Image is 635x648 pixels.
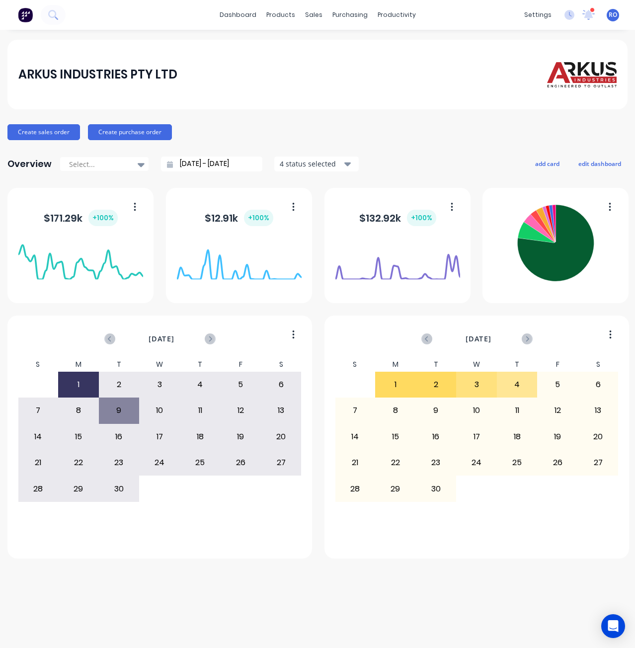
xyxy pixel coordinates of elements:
[59,476,98,501] div: 29
[215,7,261,22] a: dashboard
[99,357,140,372] div: T
[497,398,537,423] div: 11
[59,398,98,423] div: 8
[376,398,415,423] div: 8
[537,357,578,372] div: F
[416,450,456,475] div: 23
[205,210,273,226] div: $ 12.91k
[457,424,496,449] div: 17
[180,450,220,475] div: 25
[373,7,421,22] div: productivity
[140,424,179,449] div: 17
[456,357,497,372] div: W
[139,357,180,372] div: W
[99,372,139,397] div: 2
[99,476,139,501] div: 30
[497,450,537,475] div: 25
[261,357,302,372] div: S
[261,7,300,22] div: products
[416,372,456,397] div: 2
[416,398,456,423] div: 9
[88,210,118,226] div: + 100 %
[578,357,619,372] div: S
[327,7,373,22] div: purchasing
[376,476,415,501] div: 29
[572,157,628,170] button: edit dashboard
[58,357,99,372] div: M
[220,357,261,372] div: F
[335,424,375,449] div: 14
[519,7,556,22] div: settings
[44,210,118,226] div: $ 171.29k
[7,154,52,174] div: Overview
[497,372,537,397] div: 4
[335,476,375,501] div: 28
[547,56,617,92] img: ARKUS INDUSTRIES PTY LTD
[221,372,260,397] div: 5
[244,210,273,226] div: + 100 %
[538,398,577,423] div: 12
[578,398,618,423] div: 13
[261,450,301,475] div: 27
[376,450,415,475] div: 22
[335,398,375,423] div: 7
[578,372,618,397] div: 6
[221,424,260,449] div: 19
[457,450,496,475] div: 24
[140,372,179,397] div: 3
[601,614,625,638] div: Open Intercom Messenger
[18,357,59,372] div: S
[261,424,301,449] div: 20
[416,357,457,372] div: T
[300,7,327,22] div: sales
[538,424,577,449] div: 19
[149,333,174,344] span: [DATE]
[529,157,566,170] button: add card
[538,450,577,475] div: 26
[180,357,221,372] div: T
[18,398,58,423] div: 7
[180,372,220,397] div: 4
[261,372,301,397] div: 6
[18,450,58,475] div: 21
[99,424,139,449] div: 16
[416,424,456,449] div: 16
[18,65,177,84] div: ARKUS INDUSTRIES PTY LTD
[221,398,260,423] div: 12
[416,476,456,501] div: 30
[497,424,537,449] div: 18
[59,372,98,397] div: 1
[359,210,436,226] div: $ 132.92k
[88,124,172,140] button: Create purchase order
[335,450,375,475] div: 21
[274,157,359,171] button: 4 status selected
[99,398,139,423] div: 9
[140,398,179,423] div: 10
[578,424,618,449] div: 20
[457,398,496,423] div: 10
[59,424,98,449] div: 15
[180,398,220,423] div: 11
[99,450,139,475] div: 23
[180,424,220,449] div: 18
[578,450,618,475] div: 27
[376,424,415,449] div: 15
[538,372,577,397] div: 5
[280,159,342,169] div: 4 status selected
[221,450,260,475] div: 26
[497,357,538,372] div: T
[466,333,491,344] span: [DATE]
[375,357,416,372] div: M
[18,424,58,449] div: 14
[376,372,415,397] div: 1
[59,450,98,475] div: 22
[335,357,376,372] div: S
[18,476,58,501] div: 28
[407,210,436,226] div: + 100 %
[7,124,80,140] button: Create sales order
[140,450,179,475] div: 24
[609,10,617,19] span: RO
[261,398,301,423] div: 13
[18,7,33,22] img: Factory
[457,372,496,397] div: 3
